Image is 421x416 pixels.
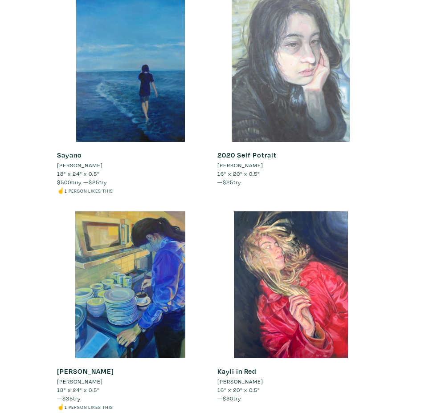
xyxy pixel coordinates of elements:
a: [PERSON_NAME] [217,377,364,386]
a: [PERSON_NAME] [57,367,114,376]
small: 1 person likes this [65,188,113,194]
li: [PERSON_NAME] [57,161,103,170]
span: 16" x 20" x 0.5" [217,386,260,393]
span: 18" x 24" x 0.5" [57,386,99,393]
span: 16" x 20" x 0.5" [217,170,260,177]
span: 18" x 24" x 0.5" [57,170,99,177]
span: $500 [57,178,71,186]
span: — try [57,395,81,402]
li: [PERSON_NAME] [217,161,263,170]
a: Kayli in Red [217,367,257,376]
a: Sayano [57,150,82,159]
li: ☝️ [57,186,204,195]
span: — try [217,395,241,402]
span: $35 [62,395,73,402]
a: 2020 Self Potrait [217,150,277,159]
li: [PERSON_NAME] [217,377,263,386]
li: [PERSON_NAME] [57,377,103,386]
a: [PERSON_NAME] [217,161,364,170]
span: — try [217,178,241,186]
span: $25 [223,178,233,186]
span: buy — try [57,178,107,186]
span: $25 [89,178,99,186]
a: [PERSON_NAME] [57,161,204,170]
small: 1 person likes this [65,404,113,410]
span: $30 [223,395,233,402]
a: [PERSON_NAME] [57,377,204,386]
li: ☝️ [57,403,204,411]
